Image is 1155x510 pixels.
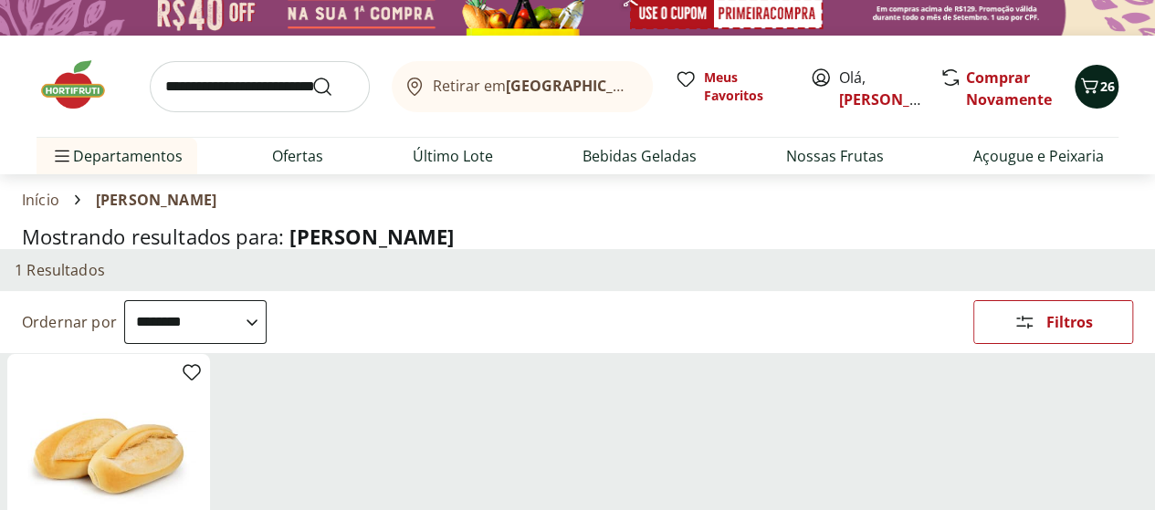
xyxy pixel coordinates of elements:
[1100,78,1115,95] span: 26
[15,260,105,280] h2: 1 Resultados
[22,225,1133,248] h1: Mostrando resultados para:
[839,89,958,109] a: [PERSON_NAME]
[704,68,788,105] span: Meus Favoritos
[51,134,73,178] button: Menu
[1046,315,1093,329] span: Filtros
[973,300,1133,344] button: Filtros
[311,76,355,98] button: Submit Search
[289,223,454,250] span: [PERSON_NAME]
[966,68,1052,109] a: Comprar Novamente
[150,61,370,112] input: search
[1075,65,1118,109] button: Carrinho
[37,57,128,112] img: Hortifruti
[675,68,788,105] a: Meus Favoritos
[413,145,493,167] a: Último Lote
[839,67,920,110] span: Olá,
[96,192,216,208] span: [PERSON_NAME]
[22,312,117,332] label: Ordernar por
[786,145,884,167] a: Nossas Frutas
[1013,311,1035,333] svg: Abrir Filtros
[51,134,183,178] span: Departamentos
[583,145,697,167] a: Bebidas Geladas
[973,145,1104,167] a: Açougue e Peixaria
[392,61,653,112] button: Retirar em[GEOGRAPHIC_DATA]/[GEOGRAPHIC_DATA]
[433,78,635,94] span: Retirar em
[22,192,59,208] a: Início
[272,145,323,167] a: Ofertas
[506,76,814,96] b: [GEOGRAPHIC_DATA]/[GEOGRAPHIC_DATA]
